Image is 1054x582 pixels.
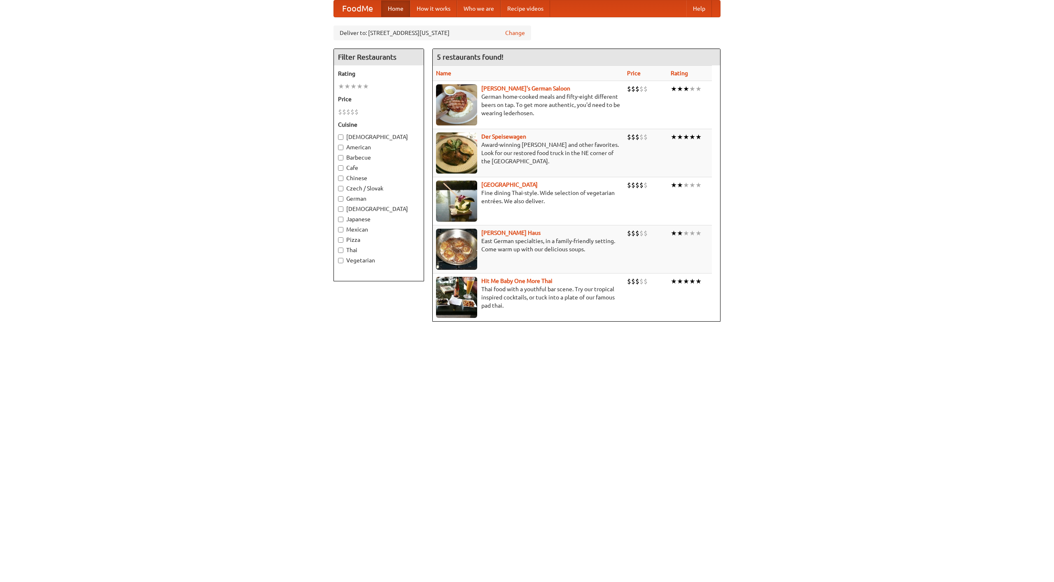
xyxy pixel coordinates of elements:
label: Chinese [338,174,420,182]
li: $ [635,277,639,286]
a: Change [505,29,525,37]
li: ★ [695,132,702,141]
label: German [338,195,420,203]
label: American [338,143,420,151]
li: $ [635,229,639,238]
label: Japanese [338,215,420,223]
h5: Rating [338,70,420,78]
li: ★ [683,181,689,190]
a: FoodMe [334,0,381,17]
li: ★ [338,82,344,91]
li: ★ [677,132,683,141]
li: $ [639,181,644,190]
a: Recipe videos [501,0,550,17]
a: Help [686,0,712,17]
a: [GEOGRAPHIC_DATA] [481,181,538,188]
li: $ [627,277,631,286]
li: $ [635,132,639,141]
img: speisewagen.jpg [436,132,477,174]
li: $ [644,84,648,93]
a: Der Speisewagen [481,133,526,140]
li: ★ [683,229,689,238]
li: ★ [695,277,702,286]
a: Who we are [457,0,501,17]
a: [PERSON_NAME] Haus [481,230,541,236]
label: [DEMOGRAPHIC_DATA] [338,133,420,141]
li: ★ [677,181,683,190]
li: $ [635,84,639,93]
li: ★ [357,82,363,91]
li: $ [631,181,635,190]
li: ★ [671,132,677,141]
input: Chinese [338,176,343,181]
li: $ [635,181,639,190]
li: ★ [683,132,689,141]
label: Barbecue [338,153,420,162]
li: $ [631,132,635,141]
a: Hit Me Baby One More Thai [481,278,553,284]
li: $ [338,107,342,116]
a: Home [381,0,410,17]
a: How it works [410,0,457,17]
input: Mexican [338,227,343,232]
li: ★ [671,84,677,93]
li: $ [639,132,644,141]
li: ★ [689,84,695,93]
label: Cafe [338,164,420,172]
label: Mexican [338,225,420,234]
h4: Filter Restaurants [334,49,424,65]
label: Thai [338,246,420,254]
ng-pluralize: 5 restaurants found! [437,53,504,61]
input: Czech / Slovak [338,186,343,191]
img: satay.jpg [436,181,477,222]
li: ★ [671,181,677,190]
label: Pizza [338,236,420,244]
a: Price [627,70,641,77]
li: ★ [677,229,683,238]
li: ★ [683,277,689,286]
input: [DEMOGRAPHIC_DATA] [338,134,343,140]
li: $ [631,229,635,238]
li: $ [644,181,648,190]
p: East German specialties, in a family-friendly setting. Come warm up with our delicious soups. [436,237,620,253]
h5: Price [338,95,420,103]
li: ★ [677,277,683,286]
h5: Cuisine [338,121,420,129]
li: $ [627,229,631,238]
p: Thai food with a youthful bar scene. Try our tropical inspired cocktails, or tuck into a plate of... [436,285,620,310]
a: [PERSON_NAME]'s German Saloon [481,85,570,92]
input: [DEMOGRAPHIC_DATA] [338,206,343,212]
li: $ [627,132,631,141]
a: Rating [671,70,688,77]
input: Cafe [338,165,343,171]
img: kohlhaus.jpg [436,229,477,270]
li: $ [639,277,644,286]
li: ★ [671,277,677,286]
label: Vegetarian [338,256,420,264]
li: $ [350,107,354,116]
li: $ [631,84,635,93]
li: $ [639,229,644,238]
img: babythai.jpg [436,277,477,318]
input: Japanese [338,217,343,222]
input: German [338,196,343,202]
input: Thai [338,248,343,253]
li: ★ [350,82,357,91]
p: Fine dining Thai-style. Wide selection of vegetarian entrées. We also deliver. [436,189,620,205]
li: $ [639,84,644,93]
li: $ [627,84,631,93]
li: $ [342,107,346,116]
img: esthers.jpg [436,84,477,125]
li: $ [631,277,635,286]
li: $ [644,277,648,286]
p: Award-winning [PERSON_NAME] and other favorites. Look for our restored food truck in the NE corne... [436,141,620,165]
input: American [338,145,343,150]
input: Pizza [338,237,343,243]
li: ★ [689,229,695,238]
label: [DEMOGRAPHIC_DATA] [338,205,420,213]
li: $ [354,107,359,116]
